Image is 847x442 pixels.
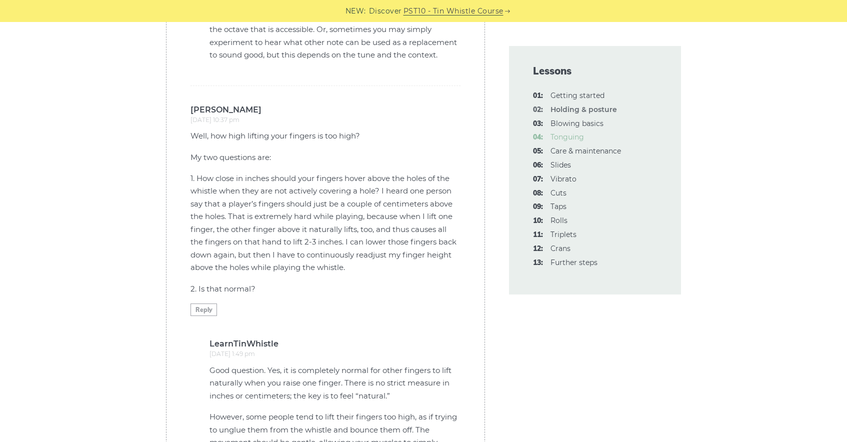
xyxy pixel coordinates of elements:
a: 08:Cuts [550,188,566,197]
a: 03:Blowing basics [550,119,603,128]
p: Well, how high lifting your fingers is too high? [190,129,460,142]
span: 04: [533,131,543,143]
span: 03: [533,118,543,130]
a: 01:Getting started [550,91,604,100]
b: LearnTinWhistle [209,340,460,348]
span: 01: [533,90,543,102]
span: 09: [533,201,543,213]
p: 2. Is that normal? [190,282,460,295]
a: 11:Triplets [550,230,576,239]
strong: Holding & posture [550,105,617,114]
p: 1. How close in inches should your fingers hover above the holes of the whistle when they are not... [190,172,460,274]
span: 11: [533,229,543,241]
a: 13:Further steps [550,258,597,267]
a: 07:Vibrato [550,174,576,183]
a: Reply to Tim Elliott [190,303,217,316]
a: 10:Rolls [550,216,567,225]
span: 12: [533,243,543,255]
a: 06:Slides [550,160,571,169]
span: Discover [369,5,402,17]
span: NEW: [345,5,366,17]
a: 12:Crans [550,244,570,253]
b: [PERSON_NAME] [190,106,460,114]
time: [DATE] 1:49 pm [209,350,255,357]
span: 13: [533,257,543,269]
a: 05:Care & maintenance [550,146,621,155]
time: [DATE] 10:37 pm [190,116,239,123]
a: 09:Taps [550,202,566,211]
p: My two questions are: [190,151,460,164]
span: 05: [533,145,543,157]
a: PST10 - Tin Whistle Course [403,5,503,17]
span: 02: [533,104,543,116]
span: 10: [533,215,543,227]
a: 04:Tonguing [550,132,584,141]
span: 08: [533,187,543,199]
span: Lessons [533,64,657,78]
p: Good question. Yes, it is completely normal for other fingers to lift naturally when you raise on... [209,364,460,402]
span: 07: [533,173,543,185]
span: 06: [533,159,543,171]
